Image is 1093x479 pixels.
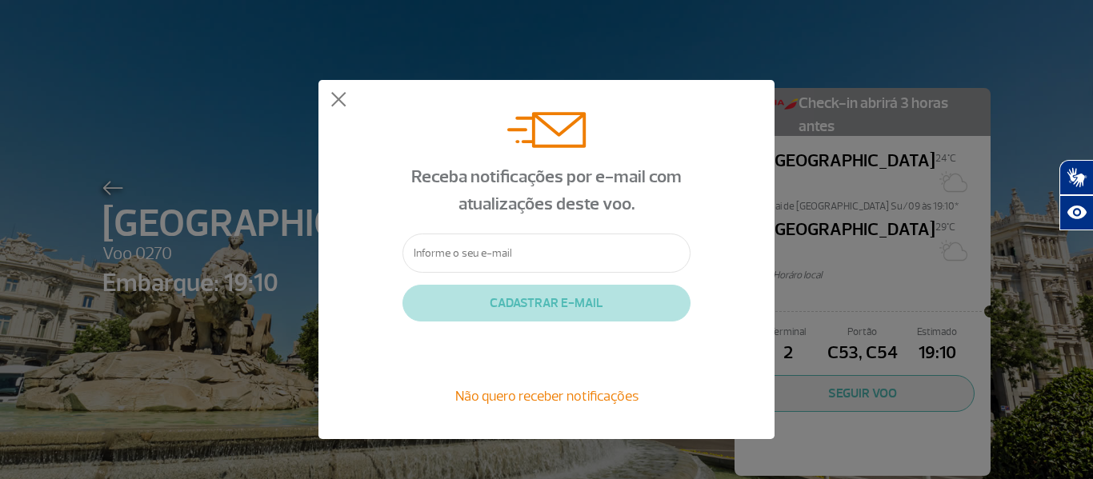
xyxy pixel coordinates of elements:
[1059,160,1093,195] button: Abrir tradutor de língua de sinais.
[1059,160,1093,230] div: Plugin de acessibilidade da Hand Talk.
[411,166,682,215] span: Receba notificações por e-mail com atualizações deste voo.
[402,285,691,321] button: CADASTRAR E-MAIL
[402,234,691,273] input: Informe o seu e-mail
[455,387,639,405] span: Não quero receber notificações
[1059,195,1093,230] button: Abrir recursos assistivos.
